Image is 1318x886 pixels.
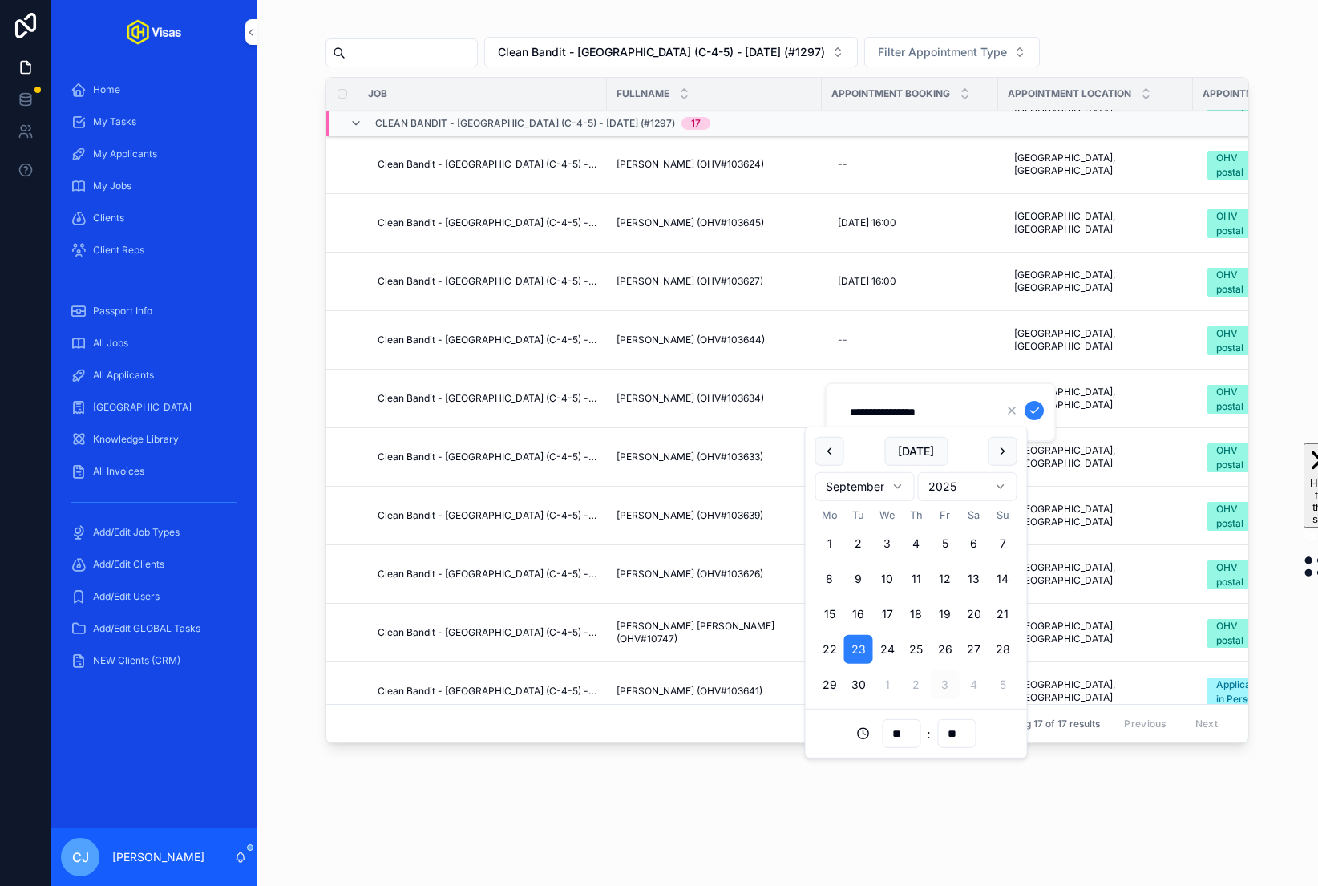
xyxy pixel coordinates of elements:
div: Applicant in Person [1216,678,1259,706]
span: Clean Bandit - [GEOGRAPHIC_DATA] (C-4-5) - [DATE] (#1297) [378,392,597,405]
a: Add/Edit Job Types [61,518,247,547]
button: Monday, 1 September 2025 [815,529,844,558]
button: Friday, 19 September 2025 [931,600,960,629]
span: Knowledge Library [93,433,179,446]
th: Monday [815,508,844,523]
div: 17 [691,117,701,130]
span: [PERSON_NAME] (OHV#103645) [617,216,764,229]
span: Appointment Type [1203,87,1292,100]
button: Sunday, 5 October 2025 [988,670,1017,699]
span: Appointment Location [1008,87,1131,100]
button: Select Button [1194,143,1301,186]
div: -- [838,334,847,346]
button: Sunday, 14 September 2025 [988,564,1017,593]
span: My Tasks [93,115,136,128]
button: Select Button [1194,260,1301,303]
button: Wednesday, 17 September 2025 [873,600,902,629]
span: [PERSON_NAME] (OHV#103624) [617,158,764,171]
span: Clean Bandit - [GEOGRAPHIC_DATA] (C-4-5) - [DATE] (#1297) [378,451,597,463]
span: [GEOGRAPHIC_DATA], [GEOGRAPHIC_DATA] [1014,327,1177,353]
span: [DATE] 16:00 [838,275,896,288]
button: Select Button [864,37,1040,67]
span: [GEOGRAPHIC_DATA], [GEOGRAPHIC_DATA] [1014,444,1177,470]
th: Wednesday [873,508,902,523]
button: [DATE] [884,437,948,466]
button: Tuesday, 9 September 2025 [844,564,873,593]
span: Clean Bandit - [GEOGRAPHIC_DATA] (C-4-5) - [DATE] (#1297) [378,334,597,346]
button: Wednesday, 24 September 2025 [873,635,902,664]
span: Clean Bandit - [GEOGRAPHIC_DATA] (C-4-5) - [DATE] (#1297) [378,626,597,639]
th: Tuesday [844,508,873,523]
button: Today, Friday, 3 October 2025 [931,670,960,699]
a: NEW Clients (CRM) [61,646,247,675]
button: Saturday, 27 September 2025 [960,635,988,664]
button: Thursday, 25 September 2025 [902,635,931,664]
a: Clients [61,204,247,233]
span: [PERSON_NAME] (OHV#103644) [617,334,765,346]
span: Clean Bandit - [GEOGRAPHIC_DATA] (C-4-5) - [DATE] (#1297) [378,216,597,229]
span: [PERSON_NAME] (OHV#103641) [617,685,762,698]
button: Select Button [484,37,858,67]
button: Select Button [1194,435,1301,479]
button: Monday, 15 September 2025 [815,600,844,629]
button: Select Button [1194,318,1301,362]
span: [GEOGRAPHIC_DATA], [GEOGRAPHIC_DATA] [1014,620,1177,645]
span: Clean Bandit - [GEOGRAPHIC_DATA] (C-4-5) - [DATE] (#1297) [375,117,675,130]
a: Knowledge Library [61,425,247,454]
button: Thursday, 4 September 2025 [902,529,931,558]
button: Sunday, 21 September 2025 [988,600,1017,629]
span: Clean Bandit - [GEOGRAPHIC_DATA] (C-4-5) - [DATE] (#1297) [378,275,597,288]
button: Saturday, 13 September 2025 [960,564,988,593]
button: Select Button [1194,611,1301,654]
span: Clean Bandit - [GEOGRAPHIC_DATA] (C-4-5) - [DATE] (#1297) [378,685,597,698]
div: : [815,719,1017,748]
a: All Invoices [61,457,247,486]
span: Clean Bandit - [GEOGRAPHIC_DATA] (C-4-5) - [DATE] (#1297) [498,44,825,60]
span: [PERSON_NAME] [PERSON_NAME] (OHV#10747) [617,620,812,645]
button: Select Button [1194,201,1301,245]
span: Client Reps [93,244,144,257]
span: [GEOGRAPHIC_DATA], [GEOGRAPHIC_DATA] [1014,503,1177,528]
span: [GEOGRAPHIC_DATA], [GEOGRAPHIC_DATA] [1014,269,1177,294]
a: Add/Edit Users [61,582,247,611]
button: Select Button [1194,552,1301,596]
a: Client Reps [61,236,247,265]
button: Tuesday, 16 September 2025 [844,600,873,629]
a: My Jobs [61,172,247,200]
span: Add/Edit Clients [93,558,164,571]
img: App logo [127,19,181,45]
a: All Jobs [61,329,247,358]
span: Clients [93,212,124,225]
a: Passport Info [61,297,247,326]
button: Select Button [1194,670,1301,713]
div: OHV postal [1216,619,1259,648]
div: -- [838,158,847,171]
span: Filter Appointment Type [878,44,1007,60]
th: Saturday [960,508,988,523]
button: Tuesday, 23 September 2025, selected [844,635,873,664]
span: [PERSON_NAME] (OHV#103626) [617,568,763,581]
button: Friday, 12 September 2025 [931,564,960,593]
span: All Applicants [93,369,154,382]
span: [GEOGRAPHIC_DATA], [GEOGRAPHIC_DATA] [1014,678,1177,704]
span: [PERSON_NAME] (OHV#103627) [617,275,763,288]
a: Add/Edit GLOBAL Tasks [61,614,247,643]
span: [PERSON_NAME] (OHV#103633) [617,451,763,463]
span: All Jobs [93,337,128,350]
span: Appointment booking [831,87,950,100]
button: Saturday, 4 October 2025 [960,670,988,699]
span: [GEOGRAPHIC_DATA], [GEOGRAPHIC_DATA] [1014,152,1177,177]
span: Showing 17 of 17 results [992,717,1100,730]
a: [GEOGRAPHIC_DATA] [61,393,247,422]
span: Add/Edit GLOBAL Tasks [93,622,200,635]
button: Tuesday, 2 September 2025 [844,529,873,558]
span: [PERSON_NAME] (OHV#103634) [617,392,764,405]
a: Add/Edit Clients [61,550,247,579]
button: Monday, 29 September 2025 [815,670,844,699]
th: Sunday [988,508,1017,523]
button: Friday, 5 September 2025 [931,529,960,558]
div: OHV postal [1216,560,1259,589]
button: Wednesday, 3 September 2025 [873,529,902,558]
button: Saturday, 6 September 2025 [960,529,988,558]
table: September 2025 [815,508,1017,699]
